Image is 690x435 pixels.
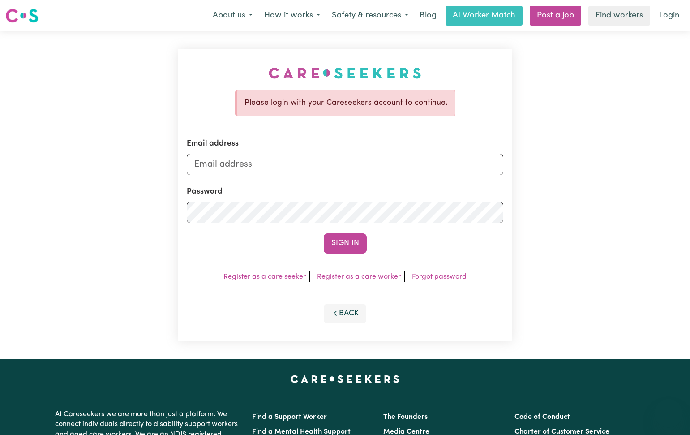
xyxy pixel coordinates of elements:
a: Find a Support Worker [252,413,327,421]
a: Code of Conduct [514,413,570,421]
button: Back [324,304,367,323]
a: Forgot password [412,273,467,280]
a: Post a job [530,6,581,26]
a: Register as a care seeker [223,273,306,280]
iframe: Button to launch messaging window [654,399,683,428]
a: Careseekers home page [291,375,399,383]
a: AI Worker Match [446,6,523,26]
label: Password [187,186,223,198]
button: Safety & resources [326,6,414,25]
a: Register as a care worker [317,273,401,280]
p: Please login with your Careseekers account to continue. [244,97,448,109]
label: Email address [187,138,239,150]
input: Email address [187,154,503,175]
img: Careseekers logo [5,8,39,24]
a: Login [654,6,685,26]
button: About us [207,6,258,25]
a: Blog [414,6,442,26]
button: Sign In [324,233,367,253]
button: How it works [258,6,326,25]
a: Find workers [588,6,650,26]
a: Careseekers logo [5,5,39,26]
a: The Founders [383,413,428,421]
